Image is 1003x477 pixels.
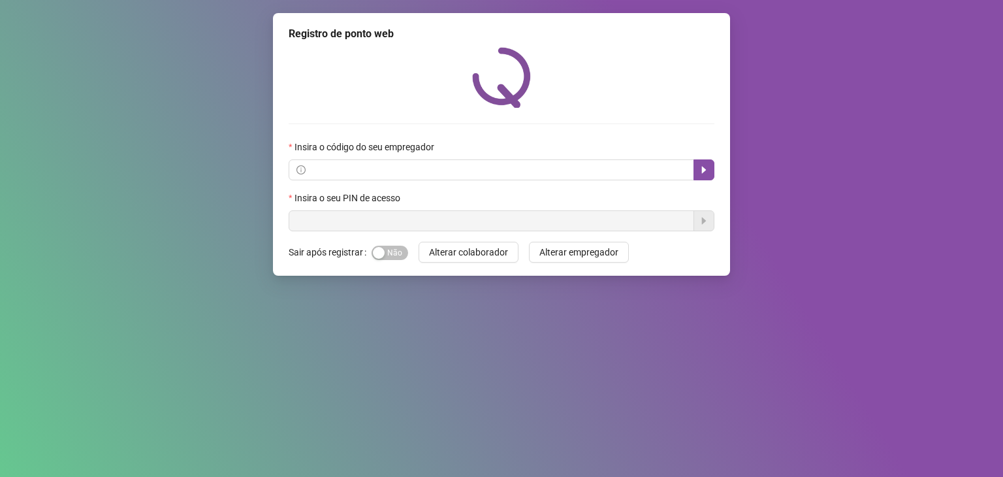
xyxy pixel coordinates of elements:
img: QRPoint [472,47,531,108]
span: Alterar colaborador [429,245,508,259]
button: Alterar empregador [529,242,629,263]
label: Insira o seu PIN de acesso [289,191,409,205]
div: Registro de ponto web [289,26,714,42]
button: Alterar colaborador [419,242,518,263]
span: info-circle [296,165,306,174]
label: Insira o código do seu empregador [289,140,443,154]
label: Sair após registrar [289,242,372,263]
span: caret-right [699,165,709,175]
span: Alterar empregador [539,245,618,259]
